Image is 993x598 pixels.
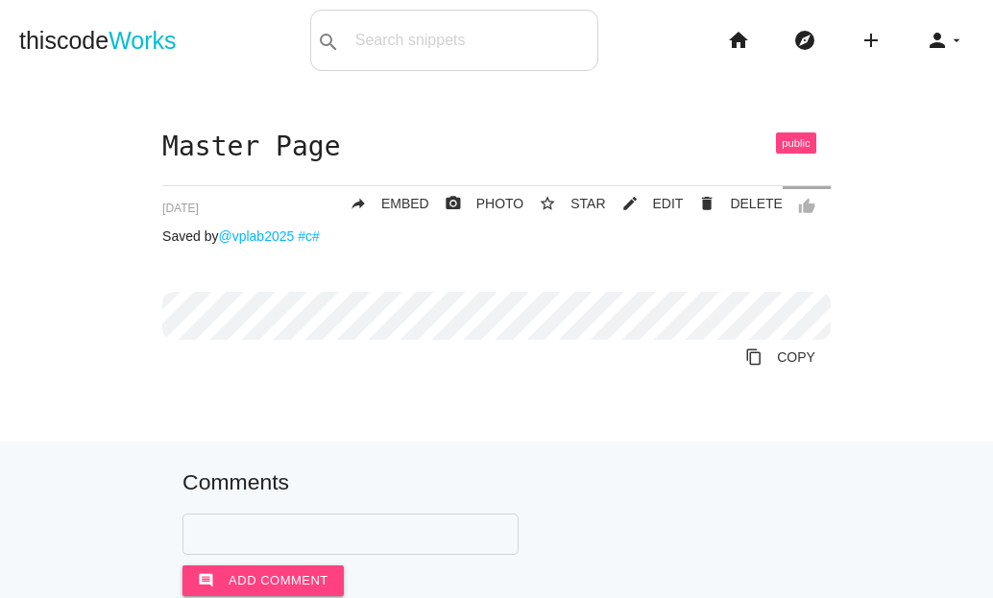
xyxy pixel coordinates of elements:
i: arrow_drop_down [949,10,964,71]
h1: Master Page [162,132,831,162]
p: Saved by [162,228,831,244]
span: STAR [570,196,605,211]
span: Works [109,27,176,54]
span: EDIT [653,196,684,211]
i: star_border [539,186,556,221]
h5: Comments [182,470,811,494]
a: replyEMBED [334,186,429,221]
i: delete [698,186,715,221]
input: Search snippets [346,20,597,60]
i: mode_edit [621,186,639,221]
i: explore [793,10,816,71]
button: star_borderSTAR [523,186,605,221]
a: @vplab2025 [218,228,294,244]
i: content_copy [745,340,763,374]
i: person [926,10,949,71]
i: reply [350,186,367,221]
span: [DATE] [162,202,199,215]
i: comment [198,565,214,596]
span: EMBED [381,196,429,211]
i: photo_camera [445,186,462,221]
a: Delete Post [683,186,782,221]
button: search [311,11,346,70]
span: PHOTO [476,196,524,211]
i: search [317,12,340,73]
a: #c# [298,228,320,244]
i: add [860,10,883,71]
span: DELETE [730,196,782,211]
a: Copy to Clipboard [730,340,831,374]
a: photo_cameraPHOTO [429,186,524,221]
a: thiscodeWorks [19,10,177,71]
i: home [727,10,750,71]
button: commentAdd comment [182,565,344,596]
a: mode_editEDIT [606,186,684,221]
